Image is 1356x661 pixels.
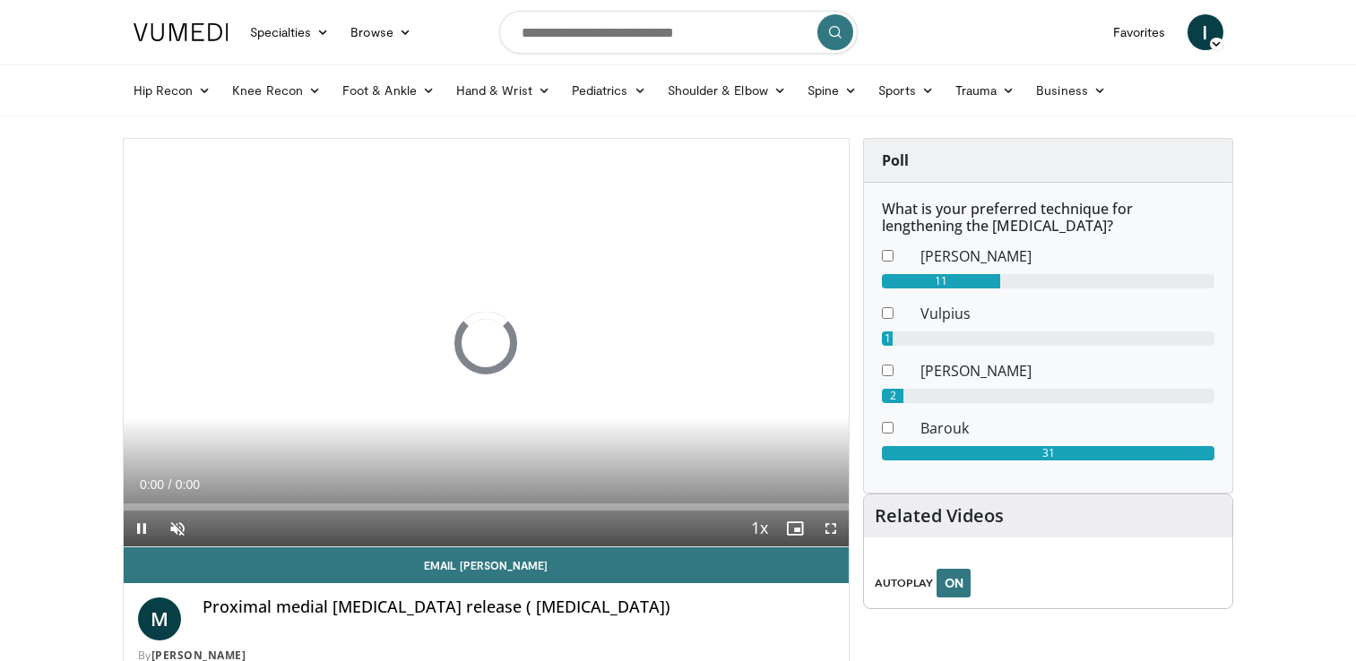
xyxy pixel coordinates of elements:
h4: Related Videos [875,505,1004,527]
h6: What is your preferred technique for lengthening the [MEDICAL_DATA]? [882,201,1214,235]
button: Fullscreen [813,511,849,546]
a: Sports [868,73,945,108]
video-js: Video Player [124,139,850,547]
div: Progress Bar [124,503,850,511]
dd: [PERSON_NAME] [907,360,1228,382]
dd: Vulpius [907,303,1228,324]
a: Browse [340,14,422,50]
a: Trauma [945,73,1026,108]
a: Hand & Wrist [445,73,561,108]
input: Search topics, interventions [499,11,858,54]
div: 11 [882,274,1000,288]
span: 0:00 [140,477,164,492]
span: AUTOPLAY [875,575,933,591]
a: I [1188,14,1223,50]
span: / [168,477,172,492]
button: Unmute [160,511,195,546]
a: Hip Recon [123,73,222,108]
a: Specialties [239,14,341,50]
a: M [138,597,181,640]
button: ON [937,569,971,597]
img: VuMedi Logo [134,23,229,41]
a: Foot & Ankle [332,73,445,108]
div: 1 [882,331,893,346]
a: Favorites [1102,14,1177,50]
div: 31 [882,446,1214,460]
span: 0:00 [176,477,200,492]
a: Shoulder & Elbow [657,73,797,108]
button: Playback Rate [741,511,777,546]
strong: Poll [882,150,909,170]
div: 2 [882,389,903,403]
a: Business [1025,73,1117,108]
dd: [PERSON_NAME] [907,245,1228,267]
a: Email [PERSON_NAME] [124,547,850,583]
button: Pause [124,511,160,546]
a: Knee Recon [221,73,332,108]
a: Spine [797,73,868,108]
h4: Proximal medial [MEDICAL_DATA] release ( [MEDICAL_DATA]) [203,597,835,617]
a: Pediatrics [561,73,657,108]
dd: Barouk [907,417,1228,439]
button: Enable picture-in-picture mode [777,511,813,546]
